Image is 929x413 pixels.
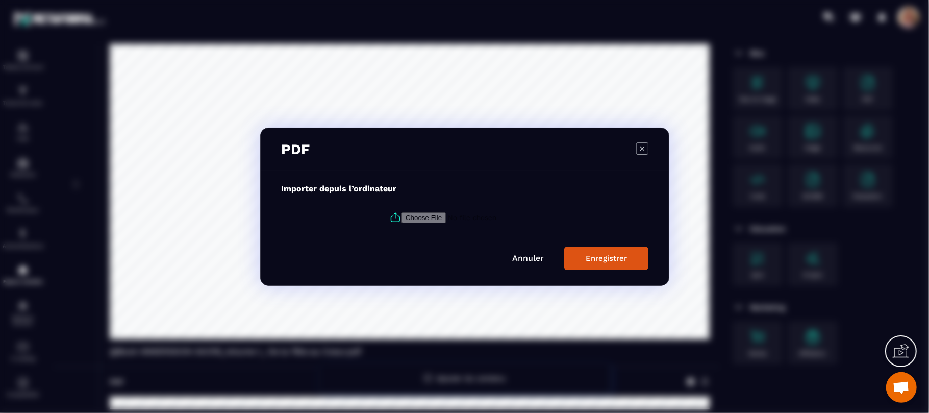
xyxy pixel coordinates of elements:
div: Enregistrer [586,254,627,263]
a: Annuler [512,253,544,263]
a: Ouvrir le chat [886,372,917,403]
h3: PDF [281,141,310,158]
label: Importer depuis l’ordinateur [281,184,396,193]
button: Enregistrer [564,247,648,270]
